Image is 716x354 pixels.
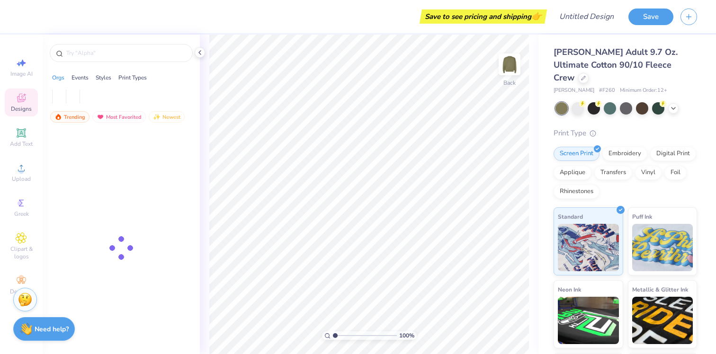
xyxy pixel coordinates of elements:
[14,210,29,218] span: Greek
[531,10,542,22] span: 👉
[558,297,619,344] img: Neon Ink
[558,284,581,294] span: Neon Ink
[650,147,696,161] div: Digital Print
[149,111,185,123] div: Newest
[52,73,64,82] div: Orgs
[632,212,652,221] span: Puff Ink
[558,212,583,221] span: Standard
[54,114,62,120] img: trending.gif
[422,9,545,24] div: Save to see pricing and shipping
[664,166,687,180] div: Foil
[153,114,161,120] img: Newest.gif
[620,87,667,95] span: Minimum Order: 12 +
[96,73,111,82] div: Styles
[554,128,697,139] div: Print Type
[5,245,38,260] span: Clipart & logos
[399,331,414,340] span: 100 %
[635,166,662,180] div: Vinyl
[503,79,516,87] div: Back
[554,166,591,180] div: Applique
[12,175,31,183] span: Upload
[92,111,146,123] div: Most Favorited
[11,105,32,113] span: Designs
[602,147,647,161] div: Embroidery
[500,55,519,74] img: Back
[632,224,693,271] img: Puff Ink
[10,70,33,78] span: Image AI
[554,46,678,83] span: [PERSON_NAME] Adult 9.7 Oz. Ultimate Cotton 90/10 Fleece Crew
[50,111,89,123] div: Trending
[35,325,69,334] strong: Need help?
[72,73,89,82] div: Events
[554,87,594,95] span: [PERSON_NAME]
[599,87,615,95] span: # F260
[632,284,688,294] span: Metallic & Glitter Ink
[554,147,600,161] div: Screen Print
[594,166,632,180] div: Transfers
[558,224,619,271] img: Standard
[628,9,673,25] button: Save
[552,7,621,26] input: Untitled Design
[10,140,33,148] span: Add Text
[554,185,600,199] div: Rhinestones
[65,48,187,58] input: Try "Alpha"
[10,288,33,295] span: Decorate
[118,73,147,82] div: Print Types
[97,114,104,120] img: most_fav.gif
[632,297,693,344] img: Metallic & Glitter Ink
